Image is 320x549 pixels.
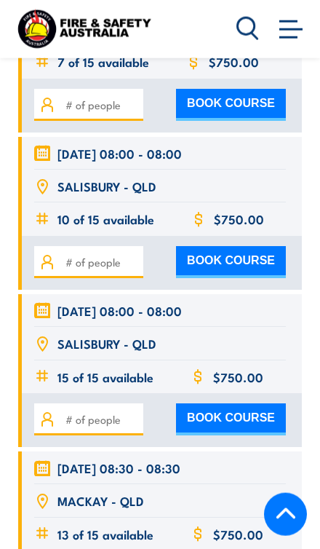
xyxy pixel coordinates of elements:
[57,302,182,319] span: [DATE] 08:00 - 08:00
[57,368,153,385] span: 15 of 15 available
[57,526,153,542] span: 13 of 15 available
[65,97,138,113] input: # of people
[57,178,156,194] span: SALISBURY - QLD
[176,246,286,278] button: BOOK COURSE
[176,403,286,435] button: BOOK COURSE
[214,210,264,227] span: $750.00
[57,459,180,476] span: [DATE] 08:30 - 08:30
[65,411,138,427] input: # of people
[57,492,144,509] span: MACKAY - QLD
[213,368,263,385] span: $750.00
[57,335,156,352] span: SALISBURY - QLD
[57,53,149,70] span: 7 of 15 available
[213,526,263,542] span: $750.00
[65,254,138,270] input: # of people
[57,210,154,227] span: 10 of 15 available
[209,53,259,70] span: $750.00
[57,145,182,162] span: [DATE] 08:00 - 08:00
[176,89,286,121] button: BOOK COURSE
